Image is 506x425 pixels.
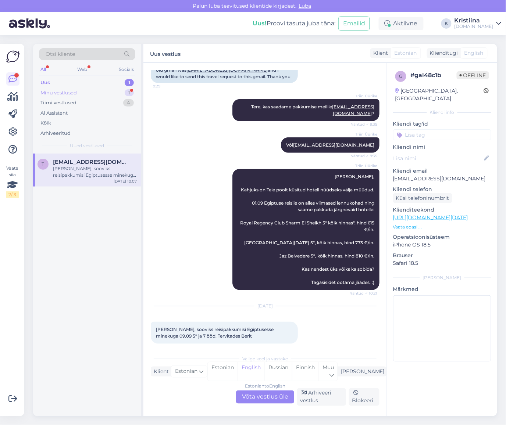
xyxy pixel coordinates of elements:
a: [EMAIL_ADDRESS][DOMAIN_NAME] [186,67,268,73]
span: t [42,161,44,167]
div: Arhiveeritud [40,130,71,137]
div: [DATE] [151,303,379,309]
div: Proovi tasuta juba täna: [253,19,335,28]
span: English [464,49,484,57]
p: Brauser [393,252,491,259]
a: [EMAIL_ADDRESS][DOMAIN_NAME] [293,142,374,148]
div: [GEOGRAPHIC_DATA], [GEOGRAPHIC_DATA] [395,87,484,102]
div: Finnish [292,362,318,381]
div: K [441,18,452,29]
input: Lisa nimi [393,154,483,162]
button: Emailid [338,17,370,30]
div: Tiimi vestlused [40,99,76,107]
p: Kliendi tag'id [393,120,491,128]
div: [DOMAIN_NAME] [455,24,493,29]
div: Kliendi info [393,109,491,116]
div: Blokeeri [349,388,379,406]
div: [PERSON_NAME] [338,368,385,375]
div: Vaata siia [6,165,19,198]
span: Uued vestlused [70,143,104,149]
span: Estonian [395,49,417,57]
b: Uus! [253,20,267,27]
div: Estonian to English [245,383,285,390]
span: tibulinnu2015@gmail.com [53,159,129,165]
span: 9:29 [153,83,181,89]
p: Operatsioonisüsteem [393,233,491,241]
span: Nähtud ✓ 10:21 [349,291,377,296]
div: # gal48c1b [411,71,457,80]
div: 1 [125,89,134,97]
span: [PERSON_NAME], sooviks reisipakkumisi Egiptusesse minekuga 09.09 5* ja 7 ööd. Tervitades Berit [156,327,275,339]
p: Safari 18.5 [393,259,491,267]
div: English [238,362,264,381]
span: Nähtud ✓ 9:35 [350,153,377,159]
div: [PERSON_NAME], sooviks reisipakkumisi Egiptusesse minekuga 09.09 5* ja 7 ööd. Tervitades Berit [53,165,137,179]
div: [DATE] 10:07 [114,179,137,184]
span: Või [286,142,374,148]
img: Askly Logo [6,50,20,64]
div: Russian [264,362,292,381]
div: AI Assistent [40,109,68,117]
div: 2 / 3 [6,191,19,198]
span: Triin Üürike [350,163,377,169]
span: Triin Üürike [350,132,377,137]
span: Nähtud ✓ 9:35 [350,122,377,127]
p: Märkmed [393,285,491,293]
a: [EMAIL_ADDRESS][DOMAIN_NAME] [332,104,374,116]
p: Kliendi telefon [393,186,491,193]
div: Võta vestlus üle [236,390,294,404]
p: Klienditeekond [393,206,491,214]
div: Uus [40,79,50,86]
span: g [399,73,403,79]
div: Valige keel ja vastake [151,356,379,362]
a: [URL][DOMAIN_NAME][DATE] [393,214,468,221]
span: 10:07 [153,344,181,350]
div: Klient [151,368,169,375]
div: 4 [123,99,134,107]
div: [PERSON_NAME] [393,274,491,281]
p: Kliendi email [393,167,491,175]
div: Estonian [208,362,238,381]
span: Triin Üürike [350,93,377,99]
div: Klienditugi [427,49,458,57]
p: iPhone OS 18.5 [393,241,491,249]
div: Socials [117,65,135,74]
div: Kõik [40,119,51,127]
span: Luba [296,3,313,9]
a: Kristiina[DOMAIN_NAME] [455,18,502,29]
p: Kliendi nimi [393,143,491,151]
div: Arhiveeri vestlus [297,388,346,406]
div: Kristiina [455,18,493,24]
div: Minu vestlused [40,89,77,97]
div: Klient [370,49,388,57]
span: Estonian [175,367,197,375]
p: Vaata edasi ... [393,224,491,230]
div: 1 [125,79,134,86]
span: Otsi kliente [46,50,75,58]
input: Lisa tag [393,129,491,140]
div: Küsi telefoninumbrit [393,193,452,203]
label: Uus vestlus [150,48,181,58]
div: Aktiivne [379,17,424,30]
span: Tere, kas saadame pakkumise meilile ? [251,104,374,116]
span: Muu [323,364,334,371]
div: Web [76,65,89,74]
p: [EMAIL_ADDRESS][DOMAIN_NAME] [393,175,491,183]
span: Offline [457,71,489,79]
div: All [39,65,47,74]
